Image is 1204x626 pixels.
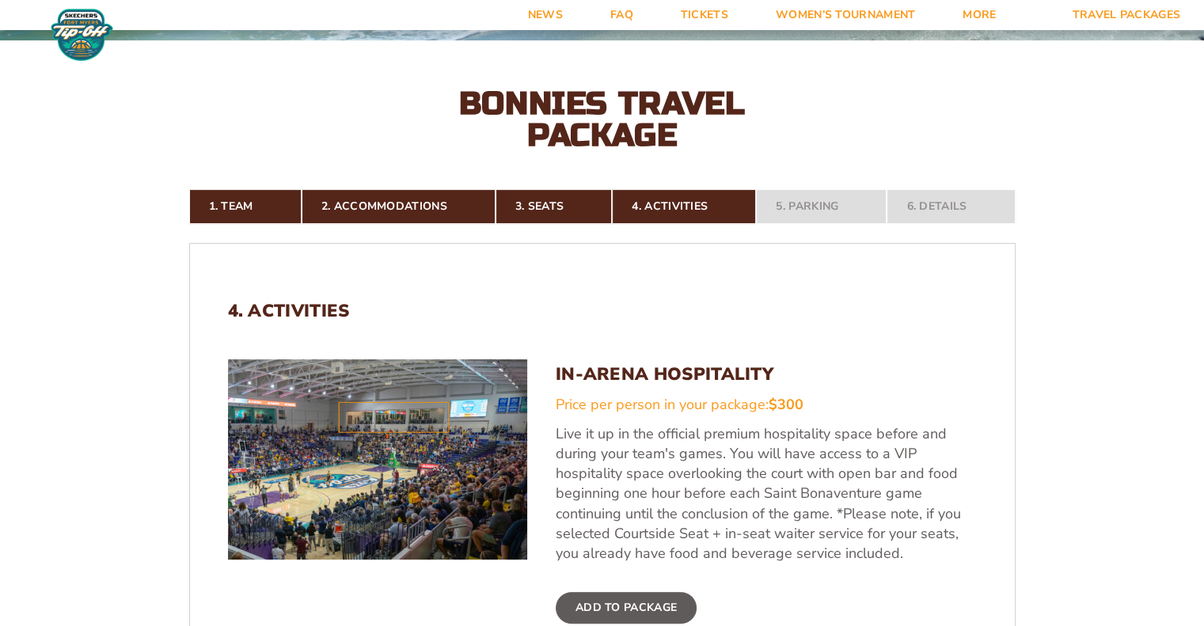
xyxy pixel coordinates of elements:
label: Add To Package [556,592,697,624]
img: In-Arena Hospitality [228,359,527,559]
a: 2. Accommodations [302,189,496,224]
div: Price per person in your package: [556,395,977,415]
a: 1. Team [189,189,302,224]
h3: In-Arena Hospitality [556,364,977,385]
img: Fort Myers Tip-Off [47,8,116,62]
h2: Bonnies Travel Package [428,88,777,151]
a: 3. Seats [496,189,612,224]
p: Live it up in the official premium hospitality space before and during your team's games. You wil... [556,424,977,563]
h2: 4. Activities [228,301,977,321]
span: $300 [769,395,803,414]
